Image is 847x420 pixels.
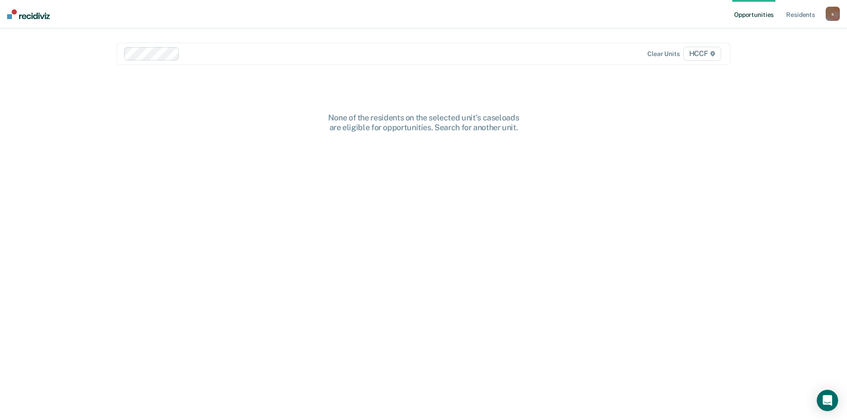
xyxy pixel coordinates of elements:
div: Open Intercom Messenger [817,390,838,411]
button: s [826,7,840,21]
span: HCCF [683,47,721,61]
div: None of the residents on the selected unit's caseloads are eligible for opportunities. Search for... [281,113,566,132]
img: Recidiviz [7,9,50,19]
div: Clear units [647,50,680,58]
